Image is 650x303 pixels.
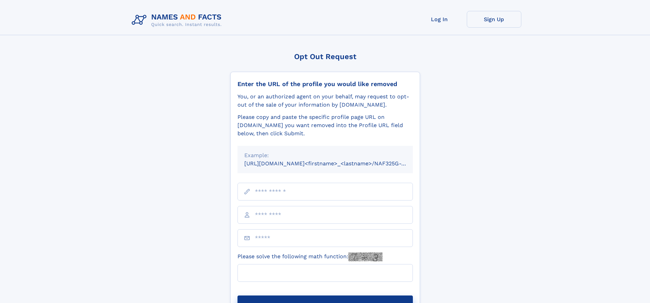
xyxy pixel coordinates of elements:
[230,52,420,61] div: Opt Out Request
[412,11,467,28] a: Log In
[237,80,413,88] div: Enter the URL of the profile you would like removed
[237,113,413,138] div: Please copy and paste the specific profile page URL on [DOMAIN_NAME] you want removed into the Pr...
[237,252,382,261] label: Please solve the following math function:
[244,151,406,160] div: Example:
[467,11,521,28] a: Sign Up
[244,160,426,167] small: [URL][DOMAIN_NAME]<firstname>_<lastname>/NAF325G-xxxxxxxx
[129,11,227,29] img: Logo Names and Facts
[237,93,413,109] div: You, or an authorized agent on your behalf, may request to opt-out of the sale of your informatio...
